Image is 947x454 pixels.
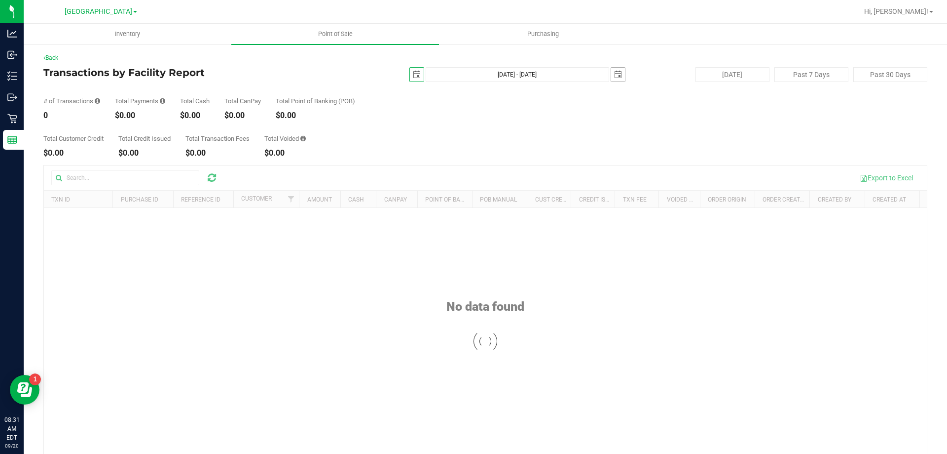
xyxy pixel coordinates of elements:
[115,98,165,104] div: Total Payments
[264,135,306,142] div: Total Voided
[160,98,165,104] i: Sum of all successful, non-voided payment transaction amounts, excluding tips and transaction fees.
[24,24,231,44] a: Inventory
[180,98,210,104] div: Total Cash
[276,98,355,104] div: Total Point of Banking (POB)
[7,135,17,145] inline-svg: Reports
[185,135,250,142] div: Total Transaction Fees
[231,24,439,44] a: Point of Sale
[43,54,58,61] a: Back
[695,67,769,82] button: [DATE]
[102,30,153,39] span: Inventory
[439,24,647,44] a: Purchasing
[264,149,306,157] div: $0.00
[7,92,17,102] inline-svg: Outbound
[115,112,165,120] div: $0.00
[774,67,848,82] button: Past 7 Days
[4,415,19,442] p: 08:31 AM EDT
[7,29,17,39] inline-svg: Analytics
[29,373,41,385] iframe: Resource center unread badge
[7,114,17,124] inline-svg: Retail
[118,149,171,157] div: $0.00
[43,67,338,78] h4: Transactions by Facility Report
[864,7,928,15] span: Hi, [PERSON_NAME]!
[95,98,100,104] i: Count of all successful payment transactions, possibly including voids, refunds, and cash-back fr...
[10,375,39,405] iframe: Resource center
[853,67,927,82] button: Past 30 Days
[300,135,306,142] i: Sum of all voided payment transaction amounts, excluding tips and transaction fees.
[65,7,132,16] span: [GEOGRAPHIC_DATA]
[7,50,17,60] inline-svg: Inbound
[185,149,250,157] div: $0.00
[305,30,366,39] span: Point of Sale
[43,149,104,157] div: $0.00
[43,98,100,104] div: # of Transactions
[7,71,17,81] inline-svg: Inventory
[514,30,572,39] span: Purchasing
[43,112,100,120] div: 0
[43,135,104,142] div: Total Customer Credit
[224,112,261,120] div: $0.00
[224,98,261,104] div: Total CanPay
[611,68,625,82] span: select
[4,442,19,450] p: 09/20
[276,112,355,120] div: $0.00
[118,135,171,142] div: Total Credit Issued
[180,112,210,120] div: $0.00
[410,68,424,82] span: select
